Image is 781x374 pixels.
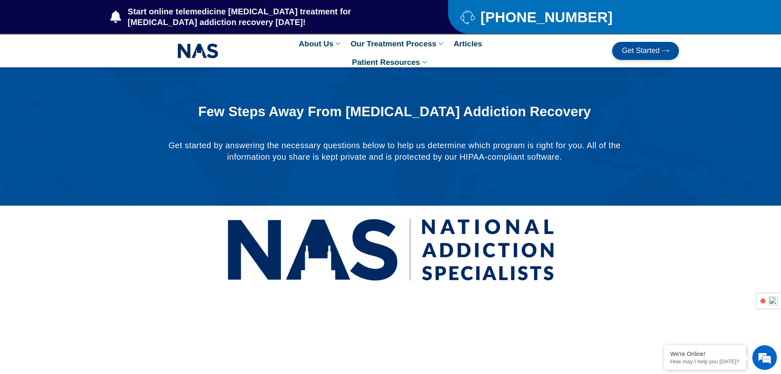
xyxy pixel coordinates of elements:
[134,4,154,24] div: Minimize live chat window
[478,12,613,22] span: [PHONE_NUMBER]
[168,140,621,163] p: Get started by answering the necessary questions below to help us determine which program is righ...
[295,34,346,53] a: About Us
[670,358,740,365] p: How may I help you today?
[9,42,21,55] div: Navigation go back
[4,224,156,253] textarea: Type your message and hit 'Enter'
[227,210,555,290] img: National Addiction Specialists
[460,10,658,24] a: [PHONE_NUMBER]
[670,351,740,357] div: We're Online!
[55,43,150,54] div: Chat with us now
[346,34,449,53] a: Our Treatment Process
[188,104,601,119] h1: Few Steps Away From [MEDICAL_DATA] Addiction Recovery
[126,6,416,28] span: Start online telemedicine [MEDICAL_DATA] treatment for [MEDICAL_DATA] addiction recovery [DATE]!
[110,6,415,28] a: Start online telemedicine [MEDICAL_DATA] treatment for [MEDICAL_DATA] addiction recovery [DATE]!
[612,42,679,60] a: Get Started
[178,41,219,60] img: NAS_email_signature-removebg-preview.png
[348,53,433,71] a: Patient Resources
[449,34,486,53] a: Articles
[48,103,113,186] span: We're online!
[622,47,660,55] span: Get Started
